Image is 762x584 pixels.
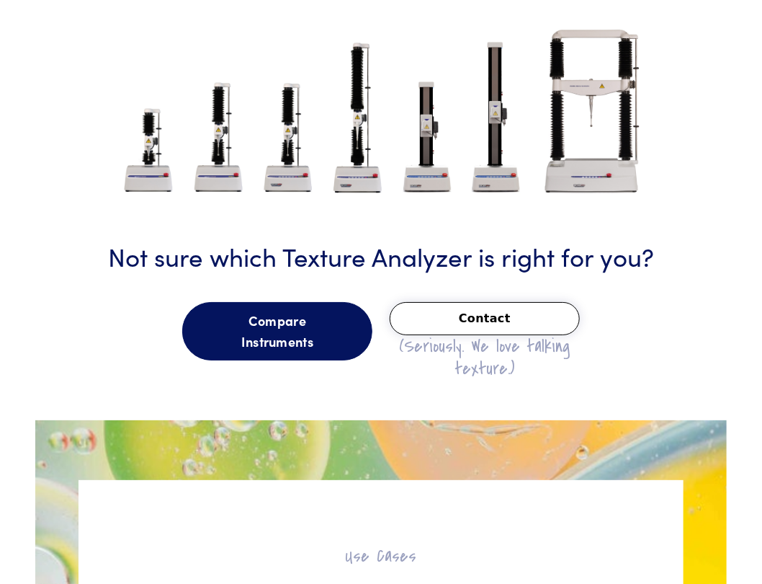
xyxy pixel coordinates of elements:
button: Contact [390,302,580,335]
a: Compare Instruments [182,302,372,360]
h2: Use Cases [143,545,619,567]
h2: (Seriously. We love talking texture.) [390,335,580,381]
h3: Not sure which Texture Analyzer is right for you? [79,238,683,273]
